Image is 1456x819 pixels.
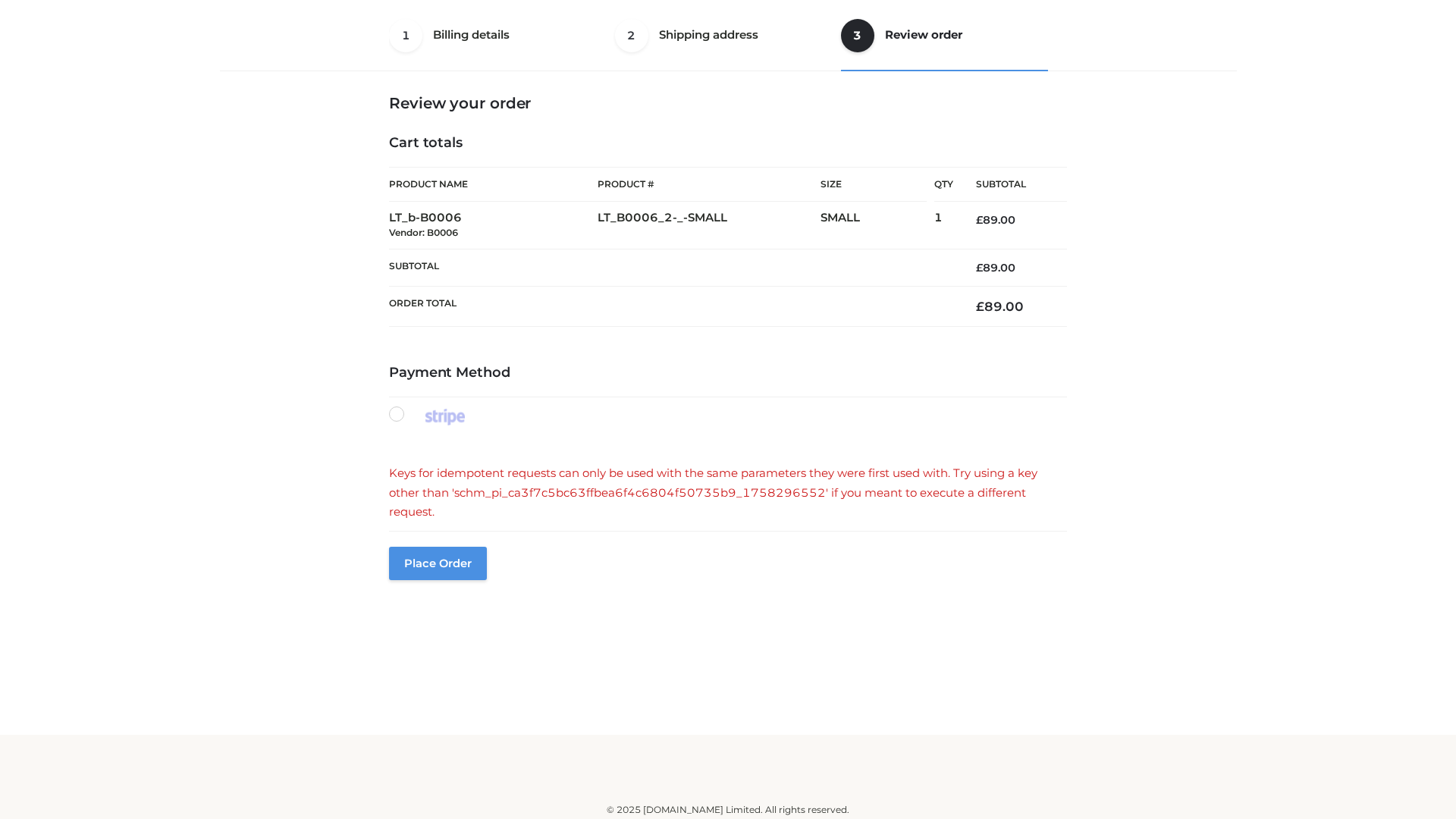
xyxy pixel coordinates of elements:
[976,299,1024,314] bdi: 89.00
[821,168,927,202] th: Size
[976,261,1015,275] bdi: 89.00
[389,547,487,580] button: Place order
[934,167,953,202] th: Qty
[976,261,983,275] span: £
[389,202,598,249] td: LT_b-B0006
[598,202,821,249] td: LT_B0006_2-_-SMALL
[976,299,984,314] span: £
[953,168,1067,202] th: Subtotal
[389,167,598,202] th: Product Name
[225,802,1231,817] div: © 2025 [DOMAIN_NAME] Limited. All rights reserved.
[389,365,1067,381] h4: Payment Method
[389,135,1067,152] h4: Cart totals
[389,249,953,286] th: Subtotal
[598,167,821,202] th: Product #
[389,227,458,238] small: Vendor: B0006
[821,202,934,249] td: SMALL
[934,202,953,249] td: 1
[976,213,983,227] span: £
[389,94,1067,112] h3: Review your order
[976,213,1015,227] bdi: 89.00
[389,463,1067,522] div: Keys for idempotent requests can only be used with the same parameters they were first used with....
[389,287,953,327] th: Order Total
